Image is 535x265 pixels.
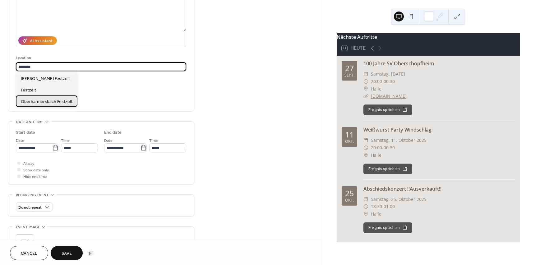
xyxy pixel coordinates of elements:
span: Recurring event [16,192,49,198]
div: ​ [363,144,368,151]
span: - [382,144,384,151]
span: Samstag, [DATE] [371,70,405,78]
span: Event image [16,224,40,230]
span: 20:00 [371,144,382,151]
div: Nächste Auftritte [337,33,520,41]
div: ​ [363,210,368,218]
a: [DOMAIN_NAME] [371,93,407,99]
span: All day [23,160,34,167]
span: Hide end time [23,174,47,180]
div: End date [104,129,122,136]
div: 11 [345,131,354,138]
span: Oberharmersbach Festzelt [21,99,72,105]
div: ​ [363,70,368,78]
span: - [382,203,384,210]
div: ​ [363,196,368,203]
button: Save [51,246,83,260]
span: [PERSON_NAME] Festzelt [21,76,70,82]
div: Weißwurst Party Windschläg [363,126,515,133]
button: Ereignis speichern [363,164,412,174]
span: Time [61,137,70,144]
span: Samstag, 25. Oktober 2025 [371,196,427,203]
span: Halle [371,85,381,93]
div: Abschiedskonzert !!Ausverkauft!! [363,185,515,193]
div: Sept. [344,73,354,77]
button: Ereignis speichern [363,222,412,233]
span: Do not repeat [18,204,42,211]
div: ​ [363,203,368,210]
div: Okt. [345,198,354,202]
span: 01:00 [384,203,395,210]
div: 25 [345,189,354,197]
span: Samstag, 11. Oktober 2025 [371,137,427,144]
span: Save [62,250,72,257]
div: 27 [345,64,354,72]
a: 100 Jahre SV Oberschopfheim [363,60,434,67]
span: Time [149,137,158,144]
span: 20:00 [371,78,382,85]
span: Cancel [21,250,37,257]
span: 00:30 [384,78,395,85]
span: Date [16,137,24,144]
span: Halle [371,210,381,218]
button: Cancel [10,246,48,260]
div: ; [16,235,33,252]
div: ​ [363,151,368,159]
span: - [382,78,384,85]
div: Start date [16,129,35,136]
span: Festzelt [21,87,36,94]
span: Date [104,137,113,144]
div: ​ [363,85,368,93]
span: Date and time [16,119,44,125]
button: AI Assistant [18,36,57,45]
button: Ereignis speichern [363,105,412,115]
span: Show date only [23,167,49,174]
div: AI Assistant [30,38,53,44]
div: ​ [363,137,368,144]
span: Halle [371,151,381,159]
div: ​ [363,92,368,100]
div: Okt. [345,140,354,144]
span: 00:30 [384,144,395,151]
div: ​ [363,78,368,85]
span: 18:30 [371,203,382,210]
div: Location [16,55,185,61]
